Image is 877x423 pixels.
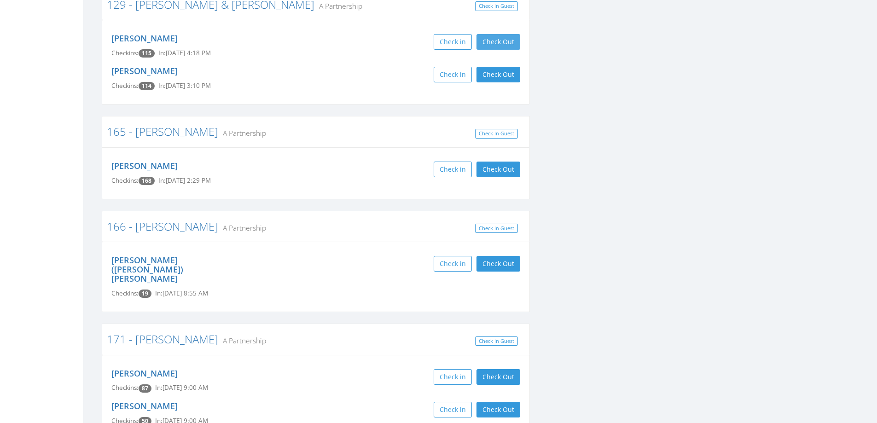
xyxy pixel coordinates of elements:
[107,124,218,139] a: 165 - [PERSON_NAME]
[111,49,139,57] span: Checkins:
[475,129,518,139] a: Check In Guest
[476,256,520,272] button: Check Out
[111,176,139,185] span: Checkins:
[158,81,211,90] span: In: [DATE] 3:10 PM
[111,368,178,379] a: [PERSON_NAME]
[434,402,472,417] button: Check in
[107,219,218,234] a: 166 - [PERSON_NAME]
[475,1,518,11] a: Check In Guest
[111,33,178,44] a: [PERSON_NAME]
[111,400,178,411] a: [PERSON_NAME]
[434,256,472,272] button: Check in
[218,336,266,346] small: A Partnership
[434,162,472,177] button: Check in
[111,383,139,392] span: Checkins:
[476,162,520,177] button: Check Out
[139,177,155,185] span: Checkin count
[158,49,211,57] span: In: [DATE] 4:18 PM
[314,1,362,11] small: A Partnership
[218,128,266,138] small: A Partnership
[218,223,266,233] small: A Partnership
[111,160,178,171] a: [PERSON_NAME]
[107,331,218,347] a: 171 - [PERSON_NAME]
[155,383,208,392] span: In: [DATE] 9:00 AM
[139,290,151,298] span: Checkin count
[476,67,520,82] button: Check Out
[111,65,178,76] a: [PERSON_NAME]
[475,224,518,233] a: Check In Guest
[111,81,139,90] span: Checkins:
[434,34,472,50] button: Check in
[158,176,211,185] span: In: [DATE] 2:29 PM
[476,369,520,385] button: Check Out
[139,82,155,90] span: Checkin count
[475,336,518,346] a: Check In Guest
[139,384,151,393] span: Checkin count
[434,67,472,82] button: Check in
[434,369,472,385] button: Check in
[155,289,208,297] span: In: [DATE] 8:55 AM
[111,255,183,284] a: [PERSON_NAME] ([PERSON_NAME]) [PERSON_NAME]
[476,34,520,50] button: Check Out
[139,49,155,58] span: Checkin count
[111,289,139,297] span: Checkins:
[476,402,520,417] button: Check Out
